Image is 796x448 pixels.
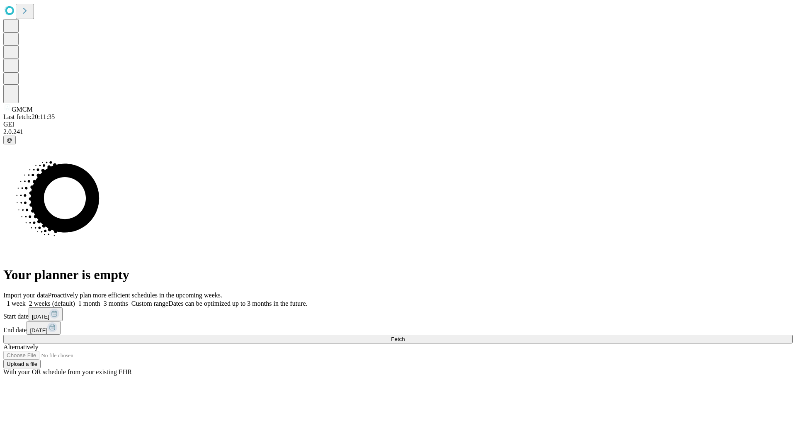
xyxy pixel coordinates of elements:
[3,321,793,335] div: End date
[391,336,405,342] span: Fetch
[3,368,132,375] span: With your OR schedule from your existing EHR
[29,300,75,307] span: 2 weeks (default)
[78,300,100,307] span: 1 month
[3,343,38,351] span: Alternatively
[3,128,793,136] div: 2.0.241
[131,300,168,307] span: Custom range
[7,137,12,143] span: @
[32,314,49,320] span: [DATE]
[7,300,26,307] span: 1 week
[30,327,47,334] span: [DATE]
[3,136,16,144] button: @
[29,307,63,321] button: [DATE]
[3,335,793,343] button: Fetch
[3,360,41,368] button: Upload a file
[48,292,222,299] span: Proactively plan more efficient schedules in the upcoming weeks.
[27,321,61,335] button: [DATE]
[168,300,307,307] span: Dates can be optimized up to 3 months in the future.
[12,106,33,113] span: GMCM
[104,300,128,307] span: 3 months
[3,267,793,282] h1: Your planner is empty
[3,307,793,321] div: Start date
[3,113,55,120] span: Last fetch: 20:11:35
[3,121,793,128] div: GEI
[3,292,48,299] span: Import your data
